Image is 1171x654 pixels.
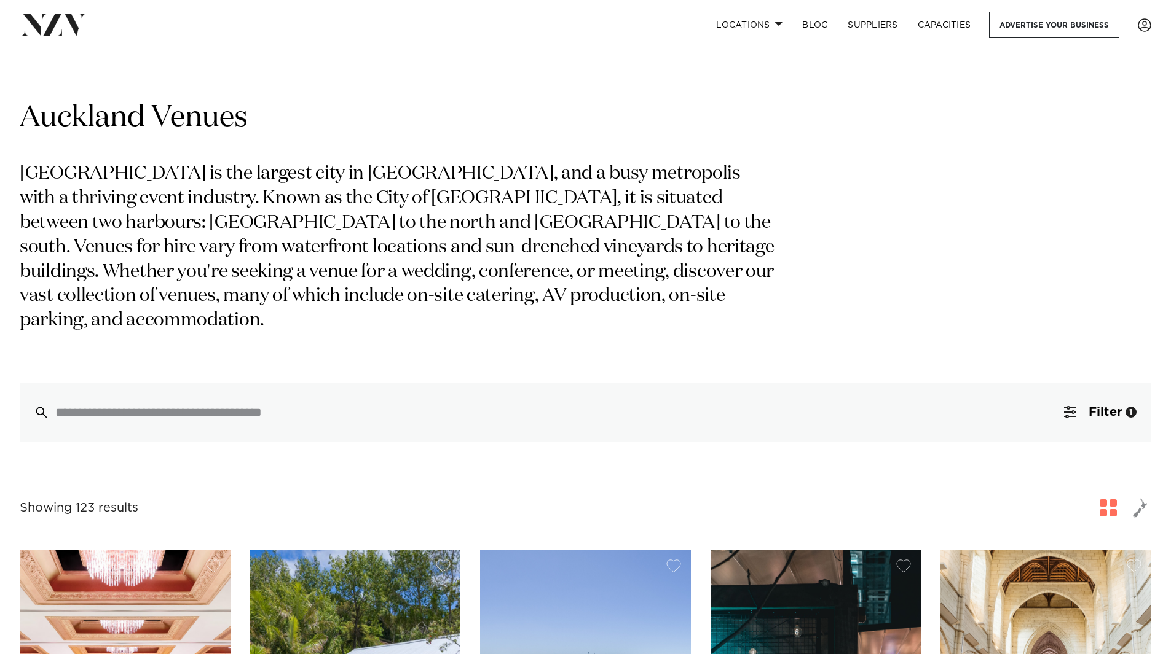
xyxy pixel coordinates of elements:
a: SUPPLIERS [838,12,907,38]
a: BLOG [792,12,838,38]
a: Capacities [908,12,981,38]
span: Filter [1089,406,1122,418]
a: Locations [706,12,792,38]
h1: Auckland Venues [20,99,1151,138]
div: 1 [1126,407,1137,418]
button: Filter1 [1049,383,1151,442]
img: nzv-logo.png [20,14,87,36]
p: [GEOGRAPHIC_DATA] is the largest city in [GEOGRAPHIC_DATA], and a busy metropolis with a thriving... [20,162,779,333]
div: Showing 123 results [20,499,138,518]
a: Advertise your business [989,12,1119,38]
